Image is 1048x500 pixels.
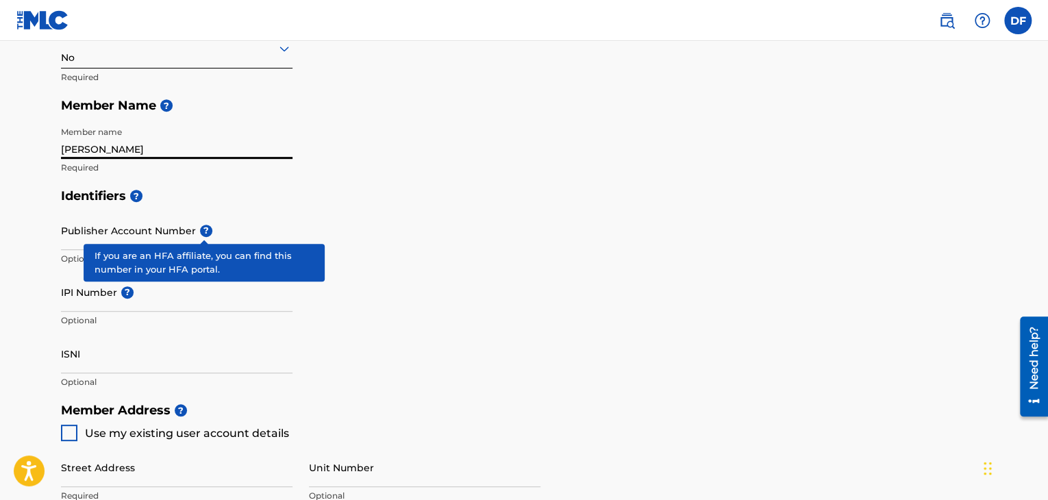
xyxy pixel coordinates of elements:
div: User Menu [1004,7,1032,34]
span: ? [121,286,134,299]
img: search [938,12,955,29]
p: Optional [61,314,292,327]
h5: Member Address [61,396,987,425]
img: MLC Logo [16,10,69,30]
span: ? [160,99,173,112]
span: ? [200,225,212,237]
iframe: Resource Center [1010,312,1048,422]
span: ? [130,190,142,202]
div: Drag [984,448,992,489]
span: Use my existing user account details [85,427,289,440]
p: Required [61,71,292,84]
div: Help [969,7,996,34]
h5: Identifiers [61,182,987,211]
h5: Member Name [61,91,987,121]
p: Optional [61,376,292,388]
a: Public Search [933,7,960,34]
img: help [974,12,990,29]
p: Required [61,162,292,174]
p: Optional [61,253,292,265]
span: ? [175,404,187,416]
iframe: Chat Widget [980,434,1048,500]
